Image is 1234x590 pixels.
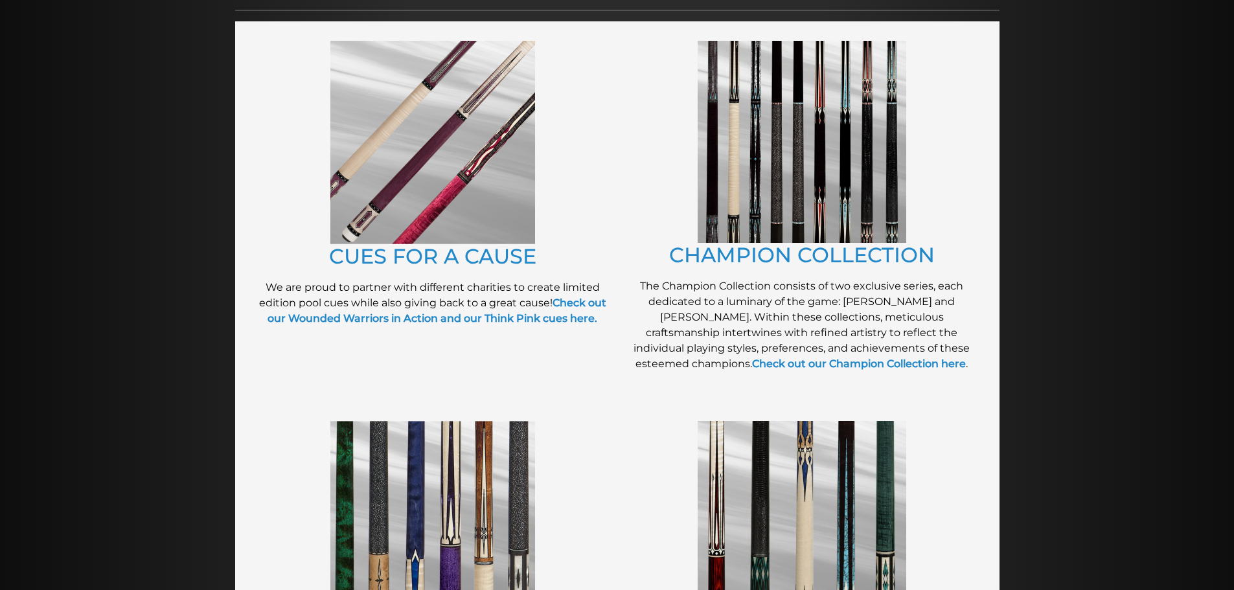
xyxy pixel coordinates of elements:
a: CUES FOR A CAUSE [329,244,536,269]
a: Check out our Wounded Warriors in Action and our Think Pink cues here. [268,297,606,324]
a: Check out our Champion Collection here [752,357,966,370]
p: The Champion Collection consists of two exclusive series, each dedicated to a luminary of the gam... [624,278,980,372]
a: CHAMPION COLLECTION [669,242,935,267]
p: We are proud to partner with different charities to create limited edition pool cues while also g... [255,280,611,326]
